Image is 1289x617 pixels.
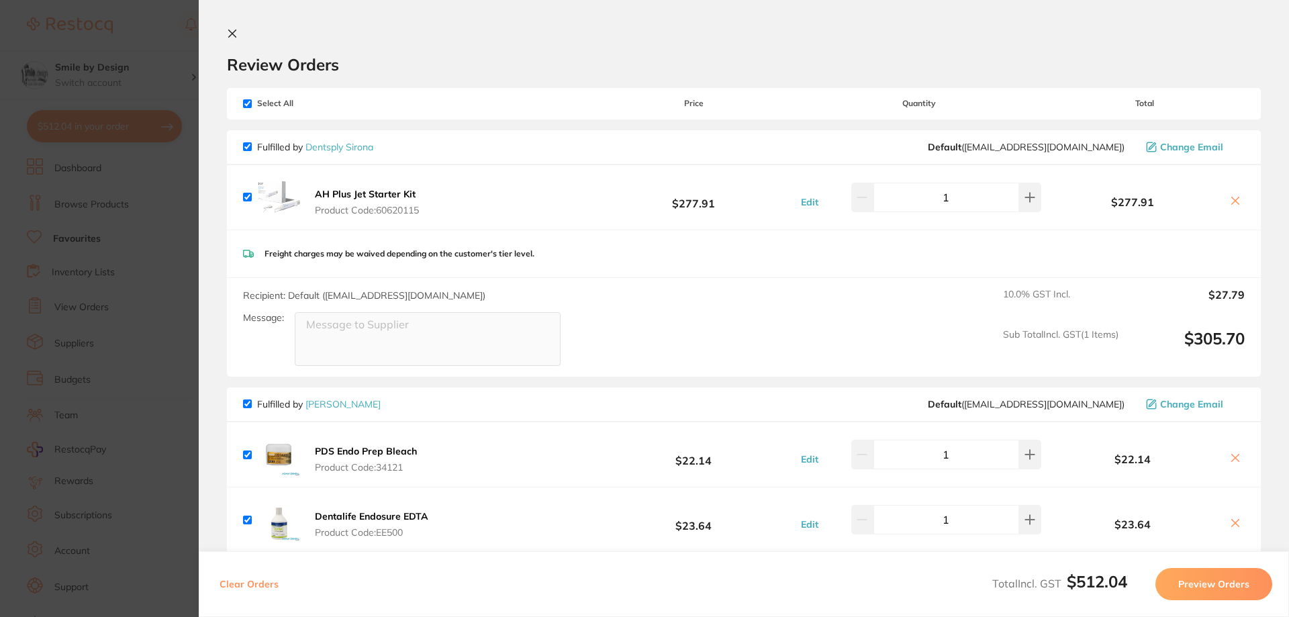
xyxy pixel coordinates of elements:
span: Price [593,99,794,108]
button: Dentalife Endosure EDTA Product Code:EE500 [311,510,432,538]
span: Select All [243,99,377,108]
span: Product Code: 60620115 [315,205,419,216]
button: Change Email [1142,398,1245,410]
a: [PERSON_NAME] [305,398,381,410]
button: AH Plus Jet Starter Kit Product Code:60620115 [311,188,423,216]
label: Message: [243,312,284,324]
img: ODg3ejZqbg [257,176,300,219]
b: $277.91 [593,185,794,209]
span: Recipient: Default ( [EMAIL_ADDRESS][DOMAIN_NAME] ) [243,289,485,301]
span: Product Code: 34121 [315,462,417,473]
b: $512.04 [1067,571,1127,591]
b: $22.14 [1045,453,1221,465]
button: PDS Endo Prep Bleach Product Code:34121 [311,445,421,473]
button: Edit [797,196,822,208]
button: Edit [797,518,822,530]
a: Dentsply Sirona [305,141,373,153]
p: Fulfilled by [257,142,373,152]
span: Total [1045,99,1245,108]
b: $23.64 [1045,518,1221,530]
b: Default [928,141,961,153]
span: Sub Total Incl. GST ( 1 Items) [1003,329,1118,366]
span: Quantity [794,99,1045,108]
img: NjlkcmlnZQ [257,498,300,541]
b: $22.14 [593,442,794,467]
span: Change Email [1160,142,1223,152]
output: $27.79 [1129,289,1245,318]
h2: Review Orders [227,54,1261,75]
b: Dentalife Endosure EDTA [315,510,428,522]
p: Freight charges may be waived depending on the customer's tier level. [265,249,534,258]
span: Total Incl. GST [992,577,1127,590]
b: Default [928,398,961,410]
b: $23.64 [593,508,794,532]
img: OHB0Zjl5OQ [257,433,300,476]
p: Fulfilled by [257,399,381,410]
b: AH Plus Jet Starter Kit [315,188,416,200]
span: 10.0 % GST Incl. [1003,289,1118,318]
span: save@adamdental.com.au [928,399,1125,410]
span: clientservices@dentsplysirona.com [928,142,1125,152]
output: $305.70 [1129,329,1245,366]
button: Preview Orders [1155,568,1272,600]
button: Change Email [1142,141,1245,153]
b: PDS Endo Prep Bleach [315,445,417,457]
button: Edit [797,453,822,465]
b: $277.91 [1045,196,1221,208]
span: Product Code: EE500 [315,527,428,538]
span: Change Email [1160,399,1223,410]
button: Clear Orders [216,568,283,600]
